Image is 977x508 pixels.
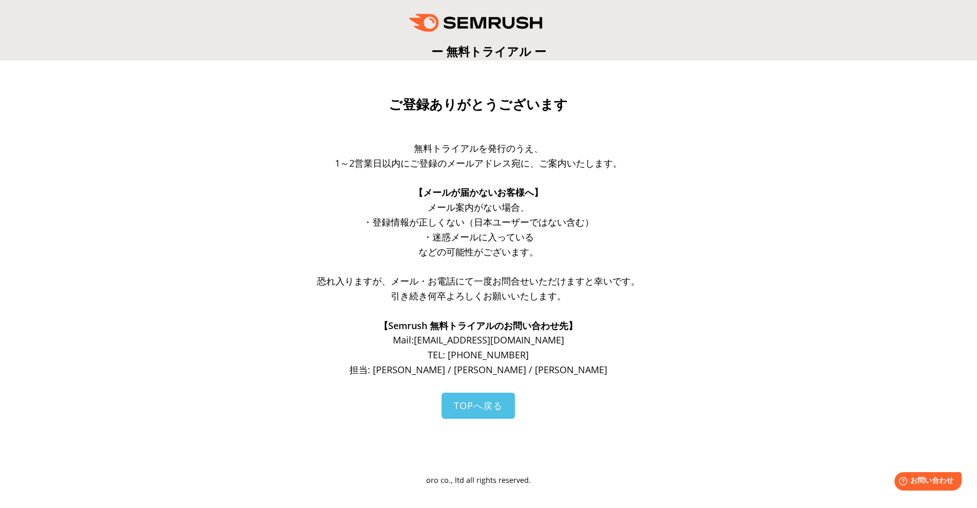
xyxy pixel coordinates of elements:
span: TEL: [PHONE_NUMBER] [428,349,529,361]
iframe: Help widget launcher [886,468,966,497]
span: 【Semrush 無料トライアルのお問い合わせ先】 [379,319,577,332]
span: ー 無料トライアル ー [431,43,546,59]
span: などの可能性がございます。 [418,246,539,258]
span: メール案内がない場合、 [428,201,529,213]
span: ご登録ありがとうございます [389,97,568,112]
span: 1～2営業日以内にご登録のメールアドレス宛に、ご案内いたします。 [335,157,622,169]
span: Mail: [EMAIL_ADDRESS][DOMAIN_NAME] [393,334,564,346]
span: 【メールが届かないお客様へ】 [414,186,543,198]
span: 無料トライアルを発行のうえ、 [414,142,543,154]
span: ・迷惑メールに入っている [423,231,534,243]
span: ・登録情報が正しくない（日本ユーザーではない含む） [363,216,594,228]
span: 担当: [PERSON_NAME] / [PERSON_NAME] / [PERSON_NAME] [349,363,607,376]
a: TOPへ戻る [442,393,515,419]
span: oro co., ltd all rights reserved. [426,475,531,485]
span: TOPへ戻る [454,399,503,412]
span: 恐れ入りますが、メール・お電話にて一度お問合せいただけますと幸いです。 [317,275,640,287]
span: 引き続き何卒よろしくお願いいたします。 [391,290,566,302]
